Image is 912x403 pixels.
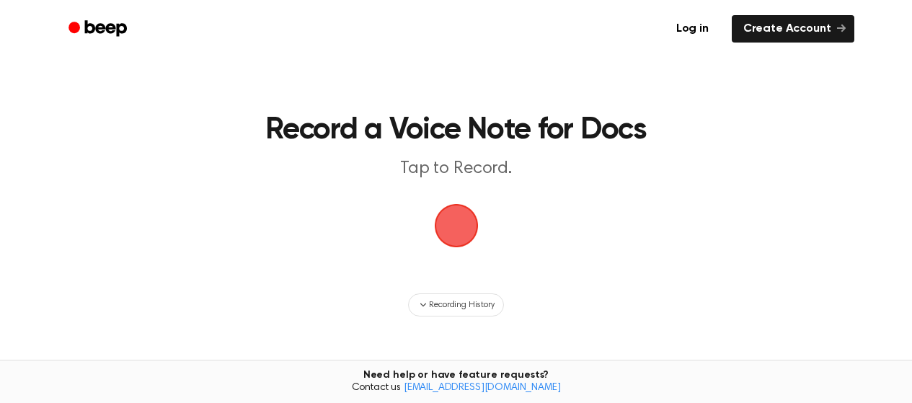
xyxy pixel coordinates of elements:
a: Log in [662,12,723,45]
span: Contact us [9,382,903,395]
p: Tap to Record. [180,157,733,181]
h1: Record a Voice Note for Docs [156,115,756,146]
a: Beep [58,15,140,43]
span: Recording History [429,298,494,311]
img: Beep Logo [435,204,478,247]
a: [EMAIL_ADDRESS][DOMAIN_NAME] [404,383,561,393]
button: Recording History [408,293,503,316]
a: Create Account [732,15,854,43]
